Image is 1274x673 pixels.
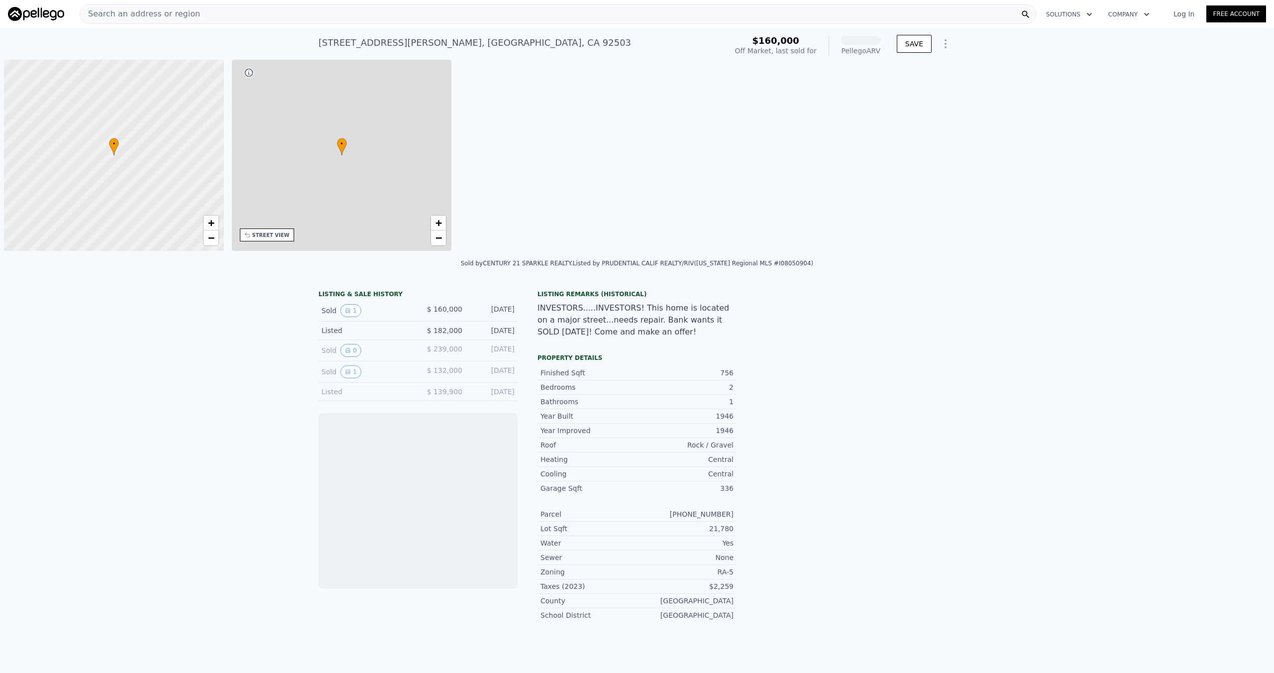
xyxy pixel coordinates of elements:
div: Sold by CENTURY 21 SPARKLE REALTY . [461,260,573,267]
div: None [637,553,734,562]
div: Off Market, last sold for [735,46,817,56]
span: $ 139,900 [427,388,462,396]
span: Search an address or region [80,8,200,20]
span: + [208,217,214,229]
div: [GEOGRAPHIC_DATA] [637,596,734,606]
a: Zoom out [431,230,446,245]
div: Cooling [540,469,637,479]
a: Log In [1162,9,1206,19]
img: Pellego [8,7,64,21]
div: [DATE] [470,326,515,336]
button: View historical data [340,365,361,378]
button: Company [1100,5,1158,23]
button: SAVE [897,35,932,53]
button: View historical data [340,304,361,317]
div: Finished Sqft [540,368,637,378]
div: Listed [321,326,410,336]
div: Year Improved [540,426,637,436]
div: • [109,138,119,155]
span: $160,000 [752,35,799,46]
span: $ 182,000 [427,327,462,335]
div: [DATE] [470,344,515,357]
div: Taxes (2023) [540,581,637,591]
div: Sold [321,365,410,378]
div: 1946 [637,426,734,436]
button: View historical data [340,344,361,357]
div: Rock / Gravel [637,440,734,450]
div: [GEOGRAPHIC_DATA] [637,610,734,620]
span: $ 239,000 [427,345,462,353]
div: [DATE] [470,387,515,397]
div: 336 [637,483,734,493]
a: Zoom out [204,230,218,245]
div: Property details [537,354,737,362]
div: Garage Sqft [540,483,637,493]
div: [PHONE_NUMBER] [637,509,734,519]
span: − [208,231,214,244]
div: 1 [637,397,734,407]
div: 1946 [637,411,734,421]
div: Listing Remarks (Historical) [537,290,737,298]
div: Listed by PRUDENTIAL CALIF REALTY/RIV ([US_STATE] Regional MLS #I08050904) [573,260,813,267]
div: Bathrooms [540,397,637,407]
div: [DATE] [470,304,515,317]
div: Central [637,454,734,464]
div: 2 [637,382,734,392]
span: $ 160,000 [427,305,462,313]
span: • [337,139,347,148]
a: Zoom in [431,216,446,230]
div: [DATE] [470,365,515,378]
div: School District [540,610,637,620]
div: Sewer [540,553,637,562]
div: $2,259 [637,581,734,591]
div: RA-5 [637,567,734,577]
img: Pellego [840,607,872,639]
div: Zoning [540,567,637,577]
div: Listed [321,387,410,397]
div: 756 [637,368,734,378]
div: Water [540,538,637,548]
span: − [435,231,442,244]
div: Yes [637,538,734,548]
div: Bedrooms [540,382,637,392]
button: Show Options [936,34,955,54]
a: Zoom in [204,216,218,230]
div: Heating [540,454,637,464]
div: Parcel [540,509,637,519]
div: [STREET_ADDRESS][PERSON_NAME] , [GEOGRAPHIC_DATA] , CA 92503 [318,36,631,50]
div: Year Built [540,411,637,421]
span: $ 132,000 [427,366,462,374]
div: LISTING & SALE HISTORY [318,290,518,300]
div: Sold [321,344,410,357]
div: STREET VIEW [252,231,290,239]
div: Roof [540,440,637,450]
button: Solutions [1038,5,1100,23]
span: • [109,139,119,148]
span: + [435,217,442,229]
div: Lot Sqft [540,524,637,534]
div: Sold [321,304,410,317]
div: County [540,596,637,606]
div: • [337,138,347,155]
div: Central [637,469,734,479]
a: Free Account [1206,5,1266,22]
div: INVESTORS.....INVESTORS! This home is located on a major street...needs repair. Bank wants it SOL... [537,302,737,338]
div: 21,780 [637,524,734,534]
div: Pellego ARV [841,46,881,56]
